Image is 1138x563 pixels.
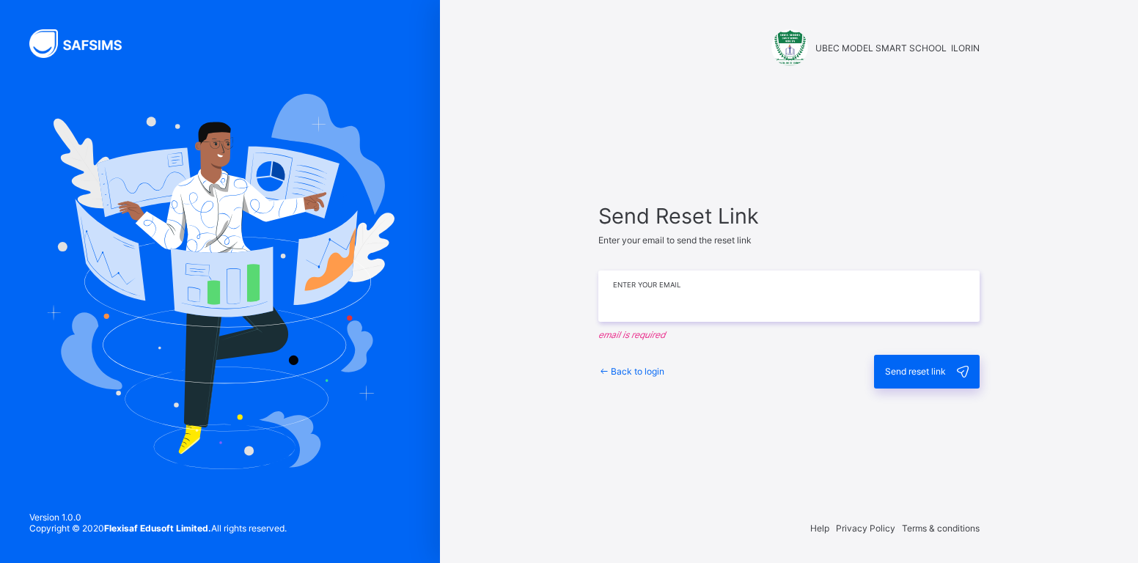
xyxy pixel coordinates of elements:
[836,523,895,534] span: Privacy Policy
[611,366,664,377] span: Back to login
[885,366,946,377] span: Send reset link
[598,203,980,229] span: Send Reset Link
[29,512,287,523] span: Version 1.0.0
[104,523,211,534] strong: Flexisaf Edusoft Limited.
[598,366,664,377] a: Back to login
[29,523,287,534] span: Copyright © 2020 All rights reserved.
[810,523,829,534] span: Help
[29,29,139,58] img: SAFSIMS Logo
[598,329,980,340] em: email is required
[771,29,808,66] img: UBEC MODEL SMART SCHOOL ILORIN
[902,523,980,534] span: Terms & conditions
[45,94,394,469] img: Hero Image
[815,43,980,54] span: UBEC MODEL SMART SCHOOL ILORIN
[598,235,752,246] span: Enter your email to send the reset link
